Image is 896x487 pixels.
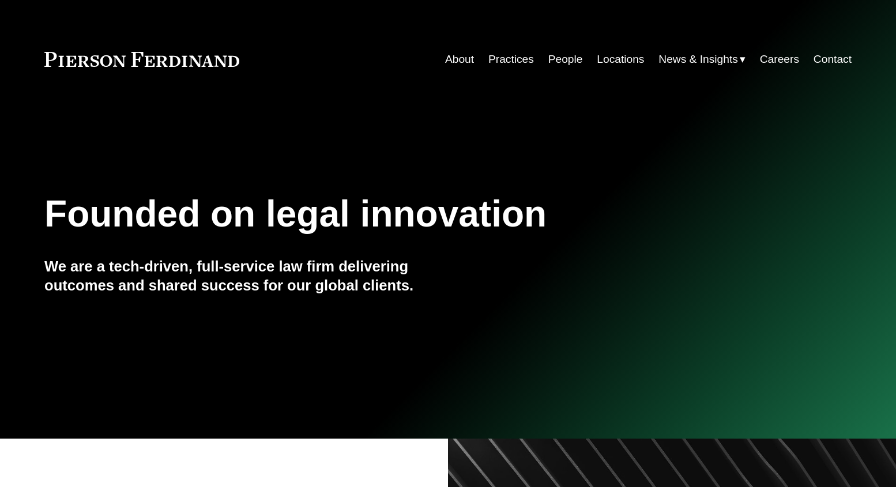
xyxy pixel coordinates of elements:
[445,48,474,70] a: About
[658,50,738,70] span: News & Insights
[760,48,799,70] a: Careers
[488,48,534,70] a: Practices
[814,48,852,70] a: Contact
[44,193,717,235] h1: Founded on legal innovation
[44,257,448,295] h4: We are a tech-driven, full-service law firm delivering outcomes and shared success for our global...
[548,48,583,70] a: People
[597,48,644,70] a: Locations
[658,48,746,70] a: folder dropdown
